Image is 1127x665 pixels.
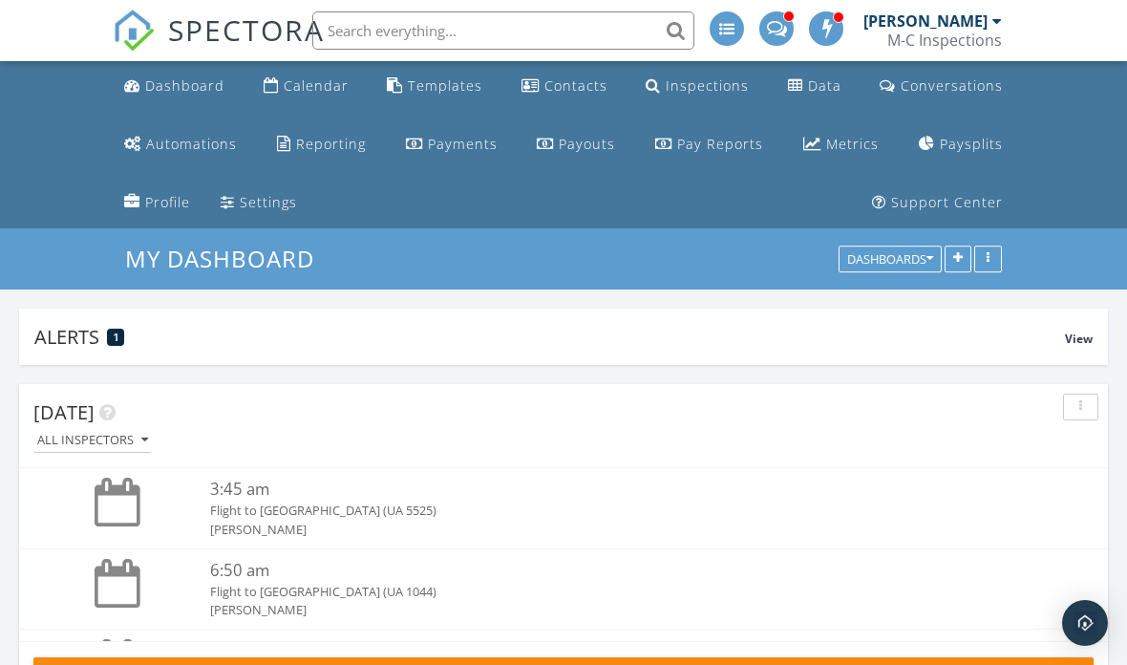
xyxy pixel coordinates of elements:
[826,135,879,153] div: Metrics
[379,69,490,104] a: Templates
[808,76,841,95] div: Data
[863,11,988,31] div: [PERSON_NAME]
[33,428,152,454] button: All Inspectors
[839,247,942,273] button: Dashboards
[210,478,1006,502] div: 3:45 am
[117,69,232,104] a: Dashboard
[780,69,849,104] a: Data
[940,135,1003,153] div: Paysplits
[145,76,224,95] div: Dashboard
[638,69,756,104] a: Inspections
[428,135,498,153] div: Payments
[210,601,1006,619] div: [PERSON_NAME]
[113,10,155,52] img: The Best Home Inspection Software - Spectora
[398,127,505,162] a: Payments
[408,76,482,95] div: Templates
[34,324,1065,350] div: Alerts
[117,127,245,162] a: Automations (Advanced)
[269,127,373,162] a: Reporting
[648,127,771,162] a: Pay Reports
[168,10,325,50] span: SPECTORA
[146,135,237,153] div: Automations
[544,76,607,95] div: Contacts
[864,185,1010,221] a: Support Center
[117,185,198,221] a: Company Profile
[114,331,118,344] span: 1
[210,502,1006,520] div: Flight to [GEOGRAPHIC_DATA] (UA 5525)
[312,11,694,50] input: Search everything...
[677,135,763,153] div: Pay Reports
[901,76,1003,95] div: Conversations
[666,76,749,95] div: Inspections
[847,253,933,267] div: Dashboards
[210,583,1006,601] div: Flight to [GEOGRAPHIC_DATA] (UA 1044)
[1062,600,1108,646] div: Open Intercom Messenger
[145,193,190,211] div: Profile
[911,127,1010,162] a: Paysplits
[796,127,886,162] a: Metrics
[37,434,148,447] div: All Inspectors
[213,185,305,221] a: Settings
[514,69,615,104] a: Contacts
[284,76,349,95] div: Calendar
[1065,331,1093,347] span: View
[113,26,325,66] a: SPECTORA
[210,559,1006,583] div: 6:50 am
[887,31,1002,50] div: M-C Inspections
[872,69,1010,104] a: Conversations
[256,69,356,104] a: Calendar
[529,127,623,162] a: Payouts
[240,193,297,211] div: Settings
[210,521,1006,539] div: [PERSON_NAME]
[891,193,1003,211] div: Support Center
[33,399,95,425] span: [DATE]
[296,135,366,153] div: Reporting
[210,639,1006,663] div: 1:00 pm
[125,243,330,274] a: My Dashboard
[559,135,615,153] div: Payouts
